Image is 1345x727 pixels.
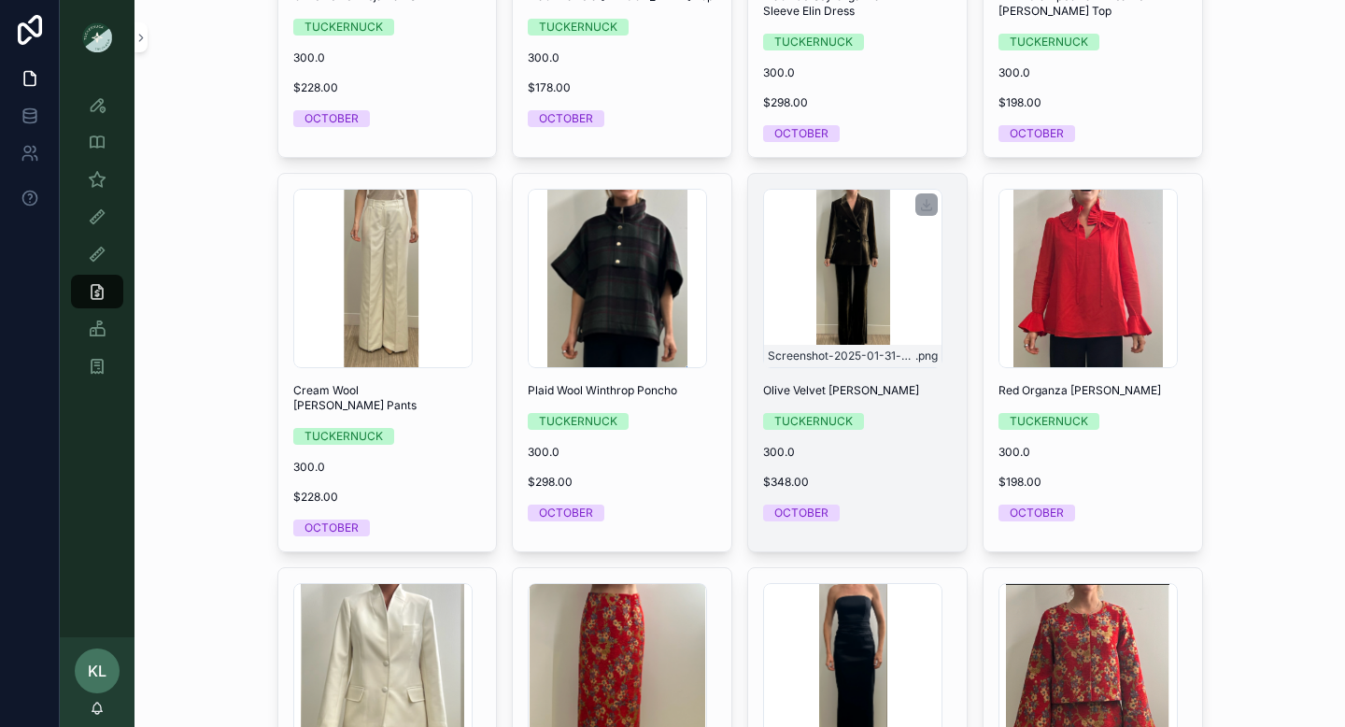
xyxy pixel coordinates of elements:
span: 300.0 [763,65,952,80]
span: Cream Wool [PERSON_NAME] Pants [293,383,482,413]
span: Screenshot-2025-01-31-at-12.23.52-PM [768,349,915,363]
span: Red Organza [PERSON_NAME] [998,383,1187,398]
div: TUCKERNUCK [774,413,853,430]
span: $198.00 [998,95,1187,110]
span: $178.00 [528,80,716,95]
div: OCTOBER [304,520,359,536]
a: Cream Wool [PERSON_NAME] PantsTUCKERNUCK300.0$228.00OCTOBER [277,173,498,552]
div: OCTOBER [774,125,828,142]
span: $298.00 [528,475,716,490]
a: Plaid Wool Winthrop PonchoTUCKERNUCK300.0$298.00OCTOBER [512,173,732,552]
span: 300.0 [528,50,716,65]
div: TUCKERNUCK [304,19,383,36]
span: $298.00 [763,95,952,110]
span: Plaid Wool Winthrop Poncho [528,383,716,398]
div: TUCKERNUCK [1010,34,1088,50]
span: 300.0 [998,445,1187,460]
div: OCTOBER [304,110,359,127]
span: $198.00 [998,475,1187,490]
a: Screenshot-2025-01-31-at-12.23.52-PM.pngOlive Velvet [PERSON_NAME]TUCKERNUCK300.0$348.00OCTOBER [747,173,968,552]
div: scrollable content [60,75,134,407]
div: TUCKERNUCK [539,19,617,36]
div: OCTOBER [774,505,828,521]
span: $348.00 [763,475,952,490]
div: OCTOBER [539,110,593,127]
div: OCTOBER [539,505,593,521]
span: 300.0 [763,445,952,460]
span: 300.0 [293,50,482,65]
div: TUCKERNUCK [539,413,617,430]
span: Olive Velvet [PERSON_NAME] [763,383,952,398]
span: 300.0 [528,445,716,460]
div: TUCKERNUCK [1010,413,1088,430]
div: TUCKERNUCK [774,34,853,50]
img: App logo [82,22,112,52]
span: .png [915,349,938,363]
span: 300.0 [998,65,1187,80]
span: KL [88,660,106,682]
div: OCTOBER [1010,505,1064,521]
a: Red Organza [PERSON_NAME]TUCKERNUCK300.0$198.00OCTOBER [983,173,1203,552]
span: $228.00 [293,80,482,95]
span: $228.00 [293,490,482,505]
div: OCTOBER [1010,125,1064,142]
span: 300.0 [293,460,482,475]
div: TUCKERNUCK [304,428,383,445]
